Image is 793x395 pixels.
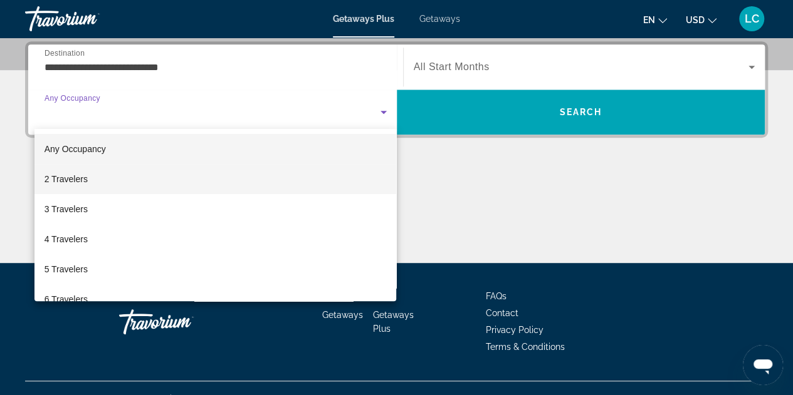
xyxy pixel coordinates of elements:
[45,202,88,217] span: 3 Travelers
[45,232,88,247] span: 4 Travelers
[743,345,783,385] iframe: Button to launch messaging window
[45,172,88,187] span: 2 Travelers
[45,144,106,154] span: Any Occupancy
[45,292,88,307] span: 6 Travelers
[45,262,88,277] span: 5 Travelers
